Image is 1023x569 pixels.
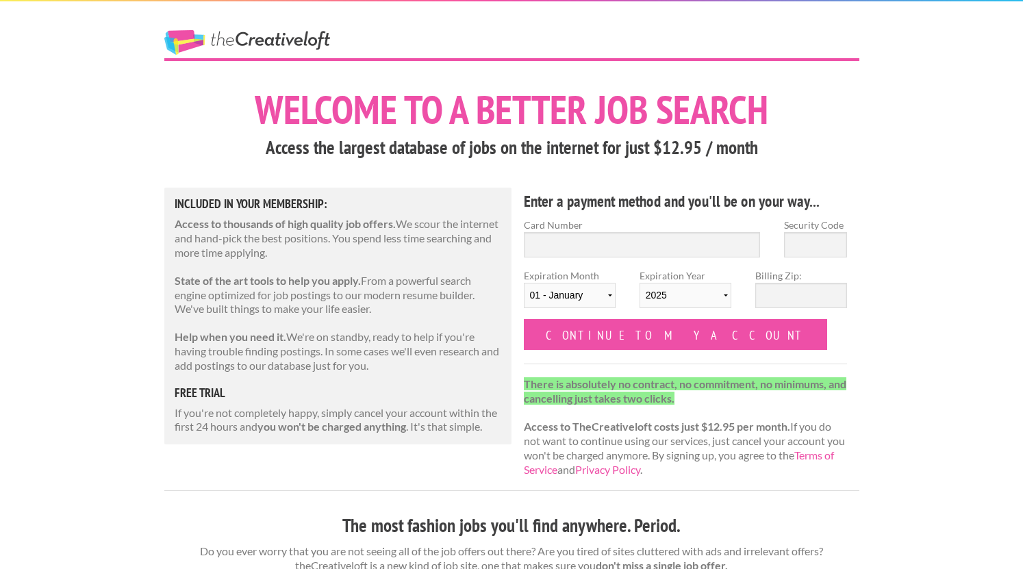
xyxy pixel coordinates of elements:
[524,218,761,232] label: Card Number
[524,319,828,350] input: Continue to my account
[175,198,502,210] h5: Included in Your Membership:
[524,420,790,433] strong: Access to TheCreativeloft costs just $12.95 per month.
[524,283,616,308] select: Expiration Month
[175,274,502,316] p: From a powerful search engine optimized for job postings to our modern resume builder. We've buil...
[175,274,361,287] strong: State of the art tools to help you apply.
[524,377,848,477] p: If you do not want to continue using our services, just cancel your account you won't be charged ...
[575,463,640,476] a: Privacy Policy
[175,217,502,260] p: We scour the internet and hand-pick the best positions. You spend less time searching and more ti...
[524,190,848,212] h4: Enter a payment method and you'll be on your way...
[784,218,847,232] label: Security Code
[524,377,846,405] strong: There is absolutely no contract, no commitment, no minimums, and cancelling just takes two clicks.
[175,330,286,343] strong: Help when you need it.
[524,268,616,319] label: Expiration Month
[175,330,502,372] p: We're on standby, ready to help if you're having trouble finding postings. In some cases we'll ev...
[640,268,731,319] label: Expiration Year
[175,217,396,230] strong: Access to thousands of high quality job offers.
[164,135,859,161] h3: Access the largest database of jobs on the internet for just $12.95 / month
[175,406,502,435] p: If you're not completely happy, simply cancel your account within the first 24 hours and . It's t...
[164,90,859,129] h1: Welcome to a better job search
[257,420,406,433] strong: you won't be charged anything
[755,268,847,283] label: Billing Zip:
[640,283,731,308] select: Expiration Year
[175,387,502,399] h5: free trial
[164,30,330,55] a: The Creative Loft
[524,448,834,476] a: Terms of Service
[164,513,859,539] h3: The most fashion jobs you'll find anywhere. Period.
